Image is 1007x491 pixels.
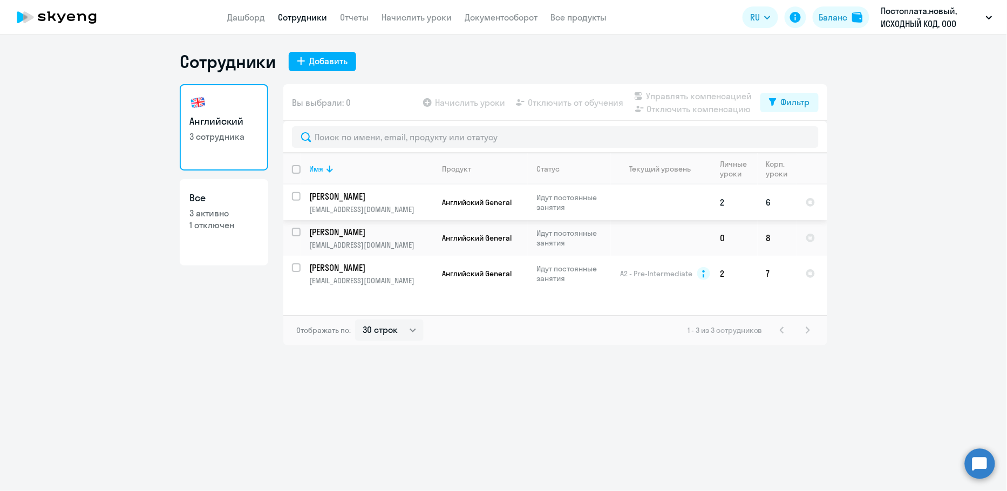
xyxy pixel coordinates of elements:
[766,159,790,179] div: Корп. уроки
[550,12,607,23] a: Все продукты
[227,12,265,23] a: Дашборд
[189,191,258,205] h3: Все
[536,264,610,283] p: Идут постоянные занятия
[881,4,982,30] p: Постоплата.новый, ИСХОДНЫЙ КОД, ООО
[309,226,433,238] a: [PERSON_NAME]
[189,131,258,142] p: 3 сотрудника
[180,84,268,171] a: Английский3 сотрудника
[309,190,433,202] a: [PERSON_NAME]
[819,11,848,24] div: Баланс
[442,164,471,174] div: Продукт
[309,164,433,174] div: Имя
[309,204,433,214] p: [EMAIL_ADDRESS][DOMAIN_NAME]
[760,93,819,112] button: Фильтр
[309,276,433,285] p: [EMAIL_ADDRESS][DOMAIN_NAME]
[536,228,610,248] p: Идут постоянные занятия
[309,262,433,274] a: [PERSON_NAME]
[189,219,258,231] p: 1 отключен
[711,256,758,291] td: 2
[720,159,750,179] div: Личные уроки
[309,164,323,174] div: Имя
[278,12,327,23] a: Сотрудники
[720,159,757,179] div: Личные уроки
[189,114,258,128] h3: Английский
[309,226,431,238] p: [PERSON_NAME]
[813,6,869,28] button: Балансbalance
[382,12,452,23] a: Начислить уроки
[189,94,207,111] img: english
[442,269,512,278] span: Английский General
[852,12,863,23] img: balance
[309,54,348,67] div: Добавить
[711,220,758,256] td: 0
[621,269,693,278] span: A2 - Pre-Intermediate
[781,96,810,108] div: Фильтр
[688,325,763,335] span: 1 - 3 из 3 сотрудников
[309,240,433,250] p: [EMAIL_ADDRESS][DOMAIN_NAME]
[876,4,998,30] button: Постоплата.новый, ИСХОДНЫЙ КОД, ООО
[630,164,691,174] div: Текущий уровень
[309,190,431,202] p: [PERSON_NAME]
[743,6,778,28] button: RU
[180,179,268,265] a: Все3 активно1 отключен
[750,11,760,24] span: RU
[536,193,610,212] p: Идут постоянные занятия
[340,12,369,23] a: Отчеты
[189,207,258,219] p: 3 активно
[292,96,351,109] span: Вы выбрали: 0
[465,12,537,23] a: Документооборот
[442,197,512,207] span: Английский General
[758,220,797,256] td: 8
[758,256,797,291] td: 7
[536,164,560,174] div: Статус
[536,164,610,174] div: Статус
[620,164,711,174] div: Текущий уровень
[758,185,797,220] td: 6
[442,164,527,174] div: Продукт
[309,262,431,274] p: [PERSON_NAME]
[292,126,819,148] input: Поиск по имени, email, продукту или статусу
[289,52,356,71] button: Добавить
[766,159,797,179] div: Корп. уроки
[296,325,351,335] span: Отображать по:
[442,233,512,243] span: Английский General
[711,185,758,220] td: 2
[180,51,276,72] h1: Сотрудники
